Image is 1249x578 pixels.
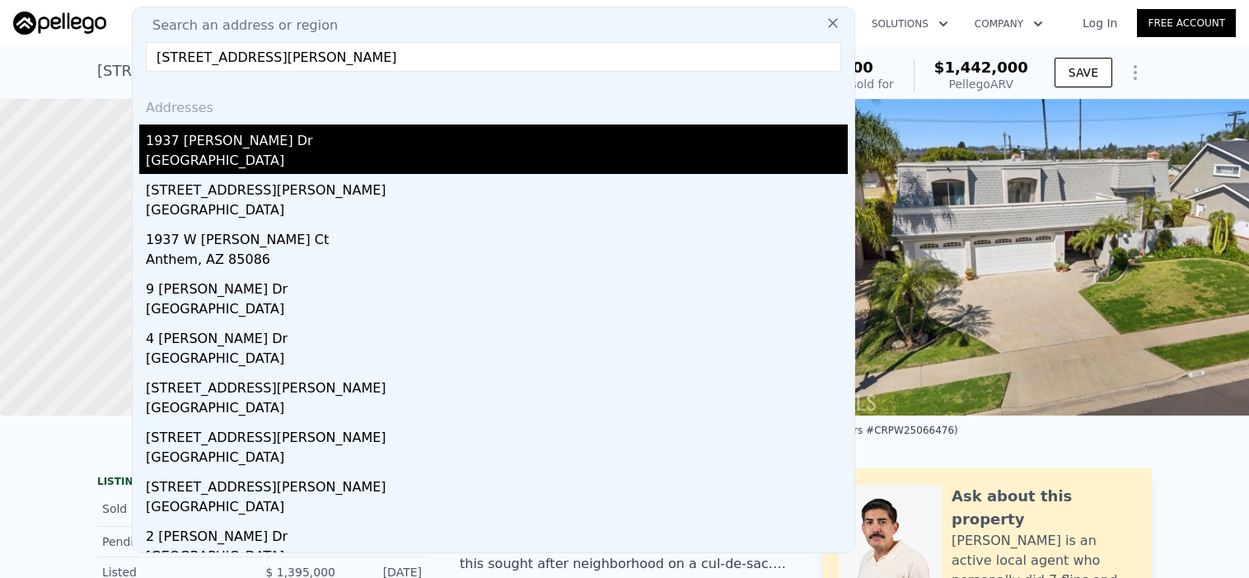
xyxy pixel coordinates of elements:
[146,448,848,471] div: [GEOGRAPHIC_DATA]
[934,59,1028,76] span: $1,442,000
[146,471,848,497] div: [STREET_ADDRESS][PERSON_NAME]
[146,250,848,273] div: Anthem, AZ 85086
[97,475,427,491] div: LISTING & SALE HISTORY
[146,151,848,174] div: [GEOGRAPHIC_DATA]
[961,9,1056,39] button: Company
[759,76,894,92] div: Off Market, last sold for
[146,497,848,520] div: [GEOGRAPHIC_DATA]
[146,200,848,223] div: [GEOGRAPHIC_DATA]
[102,498,249,519] div: Sold
[102,533,249,550] div: Pending
[934,76,1028,92] div: Pellego ARV
[146,322,848,349] div: 4 [PERSON_NAME] Dr
[858,9,961,39] button: Solutions
[146,547,848,570] div: [GEOGRAPHIC_DATA]
[146,125,848,151] div: 1937 [PERSON_NAME] Dr
[146,223,848,250] div: 1937 W [PERSON_NAME] Ct
[146,398,848,421] div: [GEOGRAPHIC_DATA]
[146,273,848,299] div: 9 [PERSON_NAME] Dr
[146,174,848,200] div: [STREET_ADDRESS][PERSON_NAME]
[146,42,841,72] input: Enter an address, city, region, neighborhood or zip code
[139,16,338,35] span: Search an address or region
[146,421,848,448] div: [STREET_ADDRESS][PERSON_NAME]
[146,349,848,372] div: [GEOGRAPHIC_DATA]
[146,372,848,398] div: [STREET_ADDRESS][PERSON_NAME]
[952,485,1135,531] div: Ask about this property
[1137,9,1236,37] a: Free Account
[146,520,848,547] div: 2 [PERSON_NAME] Dr
[1119,56,1152,89] button: Show Options
[1055,58,1112,87] button: SAVE
[97,59,404,82] div: [STREET_ADDRESS] , Placentia , CA 92870
[146,299,848,322] div: [GEOGRAPHIC_DATA]
[1063,15,1137,31] a: Log In
[139,85,848,125] div: Addresses
[13,12,106,35] img: Pellego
